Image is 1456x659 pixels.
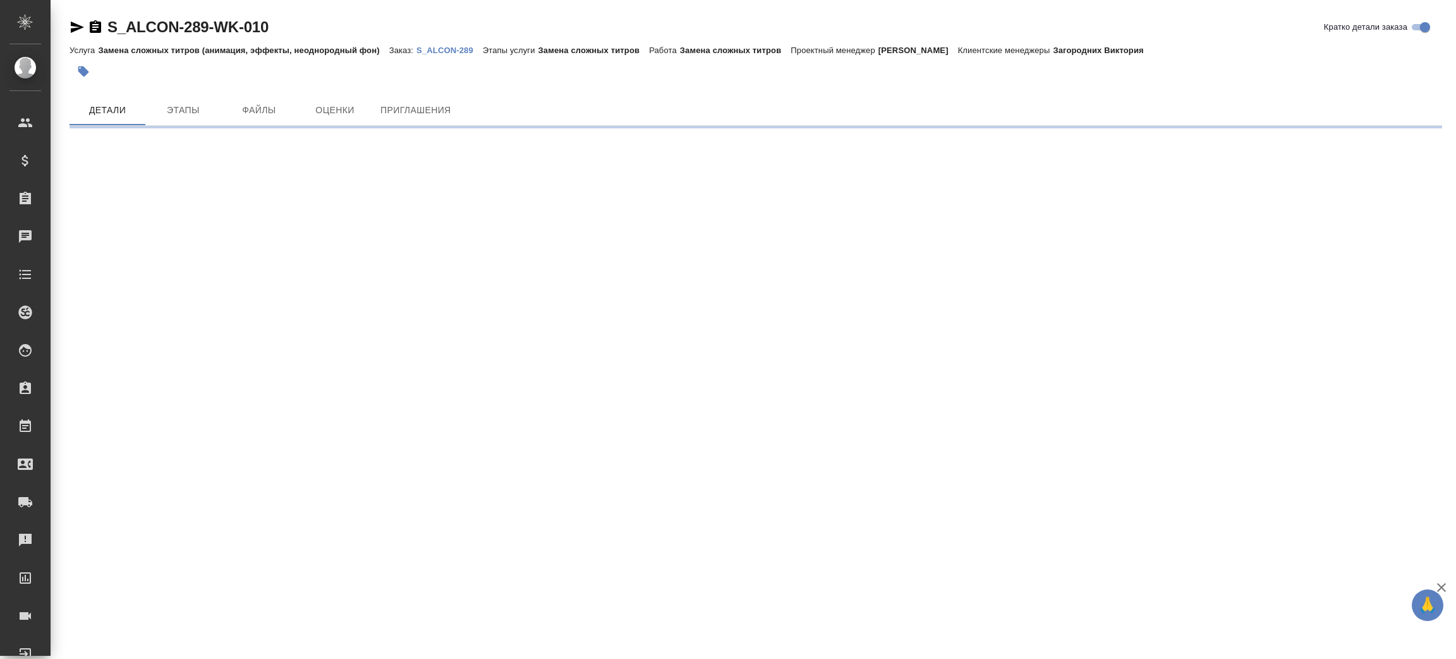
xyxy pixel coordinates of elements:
button: 🙏 [1412,589,1443,621]
span: Оценки [305,102,365,118]
a: S_ALCON-289-WK-010 [107,18,269,35]
span: Приглашения [380,102,451,118]
p: [PERSON_NAME] [878,46,958,55]
p: Заказ: [389,46,416,55]
span: Детали [77,102,138,118]
p: Замена сложных титров [680,46,791,55]
a: S_ALCON-289 [416,44,483,55]
p: Замена сложных титров [538,46,650,55]
button: Скопировать ссылку для ЯМессенджера [70,20,85,35]
span: 🙏 [1417,592,1438,619]
p: Проектный менеджер [791,46,878,55]
p: Замена сложных титров (анимация, эффекты, неоднородный фон) [98,46,389,55]
span: Этапы [153,102,214,118]
p: Услуга [70,46,98,55]
p: Загородних Виктория [1053,46,1153,55]
p: Клиентские менеджеры [958,46,1053,55]
button: Скопировать ссылку [88,20,103,35]
span: Файлы [229,102,289,118]
p: Работа [649,46,680,55]
button: Добавить тэг [70,58,97,85]
span: Кратко детали заказа [1324,21,1407,34]
p: Этапы услуги [483,46,538,55]
p: S_ALCON-289 [416,46,483,55]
